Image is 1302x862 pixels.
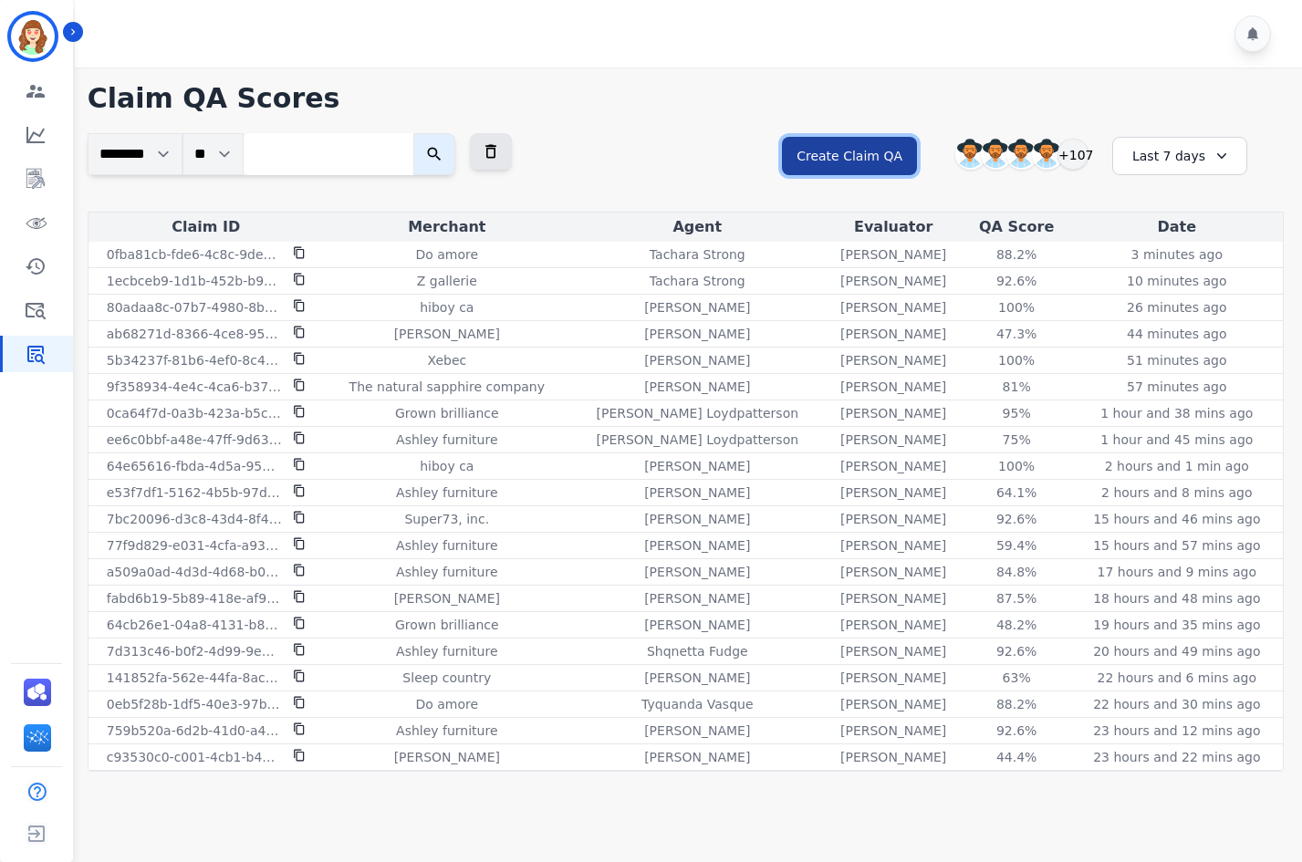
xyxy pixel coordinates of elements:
[644,457,750,475] p: [PERSON_NAME]
[840,748,946,766] p: [PERSON_NAME]
[975,351,1057,369] div: 100 %
[107,325,282,343] p: ab68271d-8366-4ce8-9585-daa6b3c5e178
[644,510,750,528] p: [PERSON_NAME]
[840,272,946,290] p: [PERSON_NAME]
[107,722,282,740] p: 759b520a-6d2b-41d0-a468-803a2556d846
[1127,325,1226,343] p: 44 minutes ago
[644,298,750,317] p: [PERSON_NAME]
[975,563,1057,581] div: 84.8 %
[107,748,282,766] p: c93530c0-c001-4cb1-b427-85df1fef1f9e
[975,669,1057,687] div: 63 %
[966,216,1068,238] div: QA Score
[107,483,282,502] p: e53f7df1-5162-4b5b-97d3-2e6ad31cc28c
[1093,589,1260,608] p: 18 hours and 48 mins ago
[975,298,1057,317] div: 100 %
[107,642,282,660] p: 7d313c46-b0f2-4d99-9e8b-8a13f564174d
[975,616,1057,634] div: 48.2 %
[1105,457,1249,475] p: 2 hours and 1 min ago
[840,722,946,740] p: [PERSON_NAME]
[394,589,500,608] p: [PERSON_NAME]
[107,563,282,581] p: a509a0ad-4d3d-4d68-b073-1b29205de6cf
[840,325,946,343] p: [PERSON_NAME]
[415,695,478,713] p: Do amore
[840,669,946,687] p: [PERSON_NAME]
[975,245,1057,264] div: 88.2 %
[1093,510,1260,528] p: 15 hours and 46 mins ago
[840,642,946,660] p: [PERSON_NAME]
[975,695,1057,713] div: 88.2 %
[644,748,750,766] p: [PERSON_NAME]
[975,510,1057,528] div: 92.6 %
[975,722,1057,740] div: 92.6 %
[396,642,497,660] p: Ashley furniture
[107,616,282,634] p: 64cb26e1-04a8-4131-b8da-5ad0fbd2591c
[1093,695,1260,713] p: 22 hours and 30 mins ago
[1127,272,1226,290] p: 10 minutes ago
[647,642,748,660] p: Shqnetta Fudge
[644,325,750,343] p: [PERSON_NAME]
[975,589,1057,608] div: 87.5 %
[107,510,282,528] p: 7bc20096-d3c8-43d4-8f49-12dad992ee45
[840,563,946,581] p: [PERSON_NAME]
[840,245,946,264] p: [PERSON_NAME]
[840,616,946,634] p: [PERSON_NAME]
[349,378,545,396] p: The natural sapphire company
[107,669,282,687] p: 141852fa-562e-44fa-8ac6-cfdd3ed0285e
[107,245,282,264] p: 0fba81cb-fde6-4c8c-9de6-69cd550a637a
[840,431,946,449] p: [PERSON_NAME]
[1093,722,1260,740] p: 23 hours and 12 mins ago
[596,404,798,422] p: [PERSON_NAME] Loydpatterson
[396,536,497,555] p: Ashley furniture
[11,15,55,58] img: Bordered avatar
[644,589,750,608] p: [PERSON_NAME]
[107,536,282,555] p: 77f9d829-e031-4cfa-a933-57f8c5bb76b8
[644,669,750,687] p: [PERSON_NAME]
[1101,483,1253,502] p: 2 hours and 8 mins ago
[975,536,1057,555] div: 59.4 %
[396,431,497,449] p: Ashley furniture
[1127,351,1226,369] p: 51 minutes ago
[427,351,466,369] p: Xebec
[107,431,282,449] p: ee6c0bbf-a48e-47ff-9d63-cb040947c803
[596,431,798,449] p: [PERSON_NAME] Loydpatterson
[107,298,282,317] p: 80adaa8c-07b7-4980-8beb-757b44216948
[107,695,282,713] p: 0eb5f28b-1df5-40e3-97be-1f87a5fcd44d
[840,695,946,713] p: [PERSON_NAME]
[840,536,946,555] p: [PERSON_NAME]
[644,616,750,634] p: [PERSON_NAME]
[395,616,499,634] p: Grown brilliance
[420,457,474,475] p: hiboy ca
[644,351,750,369] p: [PERSON_NAME]
[1112,137,1247,175] div: Last 7 days
[975,431,1057,449] div: 75 %
[415,245,478,264] p: Do amore
[840,483,946,502] p: [PERSON_NAME]
[88,82,1284,115] h1: Claim QA Scores
[644,563,750,581] p: [PERSON_NAME]
[402,669,491,687] p: Sleep country
[107,378,282,396] p: 9f358934-4e4c-4ca6-b377-a8f556e0cae2
[107,589,282,608] p: fabd6b19-5b89-418e-af9c-2070b08a817a
[650,245,745,264] p: Tachara Strong
[1131,245,1224,264] p: 3 minutes ago
[840,298,946,317] p: [PERSON_NAME]
[1093,616,1260,634] p: 19 hours and 35 mins ago
[1127,298,1226,317] p: 26 minutes ago
[975,748,1057,766] div: 44.4 %
[107,457,282,475] p: 64e65616-fbda-4d5a-95c1-3066b5a44478
[840,510,946,528] p: [PERSON_NAME]
[840,378,946,396] p: [PERSON_NAME]
[395,404,499,422] p: Grown brilliance
[404,510,489,528] p: Super73, inc.
[641,695,754,713] p: Tyquanda Vasque
[1100,431,1253,449] p: 1 hour and 45 mins ago
[644,722,750,740] p: [PERSON_NAME]
[396,722,497,740] p: Ashley furniture
[92,216,320,238] div: Claim ID
[975,378,1057,396] div: 81 %
[840,404,946,422] p: [PERSON_NAME]
[1093,642,1260,660] p: 20 hours and 49 mins ago
[782,137,917,175] button: Create Claim QA
[1100,404,1253,422] p: 1 hour and 38 mins ago
[1127,378,1226,396] p: 57 minutes ago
